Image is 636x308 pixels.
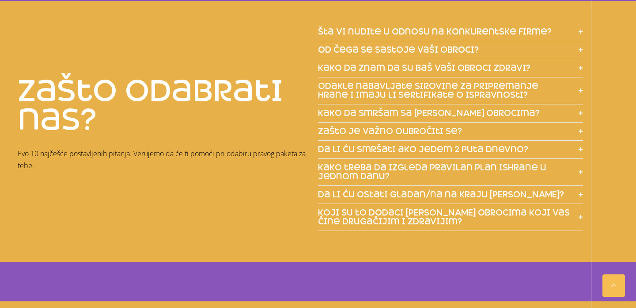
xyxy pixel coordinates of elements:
[318,127,462,136] span: zašto je važno oubročiti se?
[318,46,479,54] span: od čega se sastoje vaši obroci?
[318,64,530,73] span: kako da znam da su baš vaši obroci zdravi?
[318,163,570,181] span: kako treba da izgleda pravilan plan ishrane u jednom danu?
[318,190,564,199] span: da li ću ostati gladan/na na kraju [PERSON_NAME]?
[18,77,318,135] h2: zašto odabrati nas?
[318,109,540,118] span: kako da smršam sa [PERSON_NAME] obrocima?
[318,145,528,154] span: da li ću smršati ako jedem 2 puta dnevno?
[318,82,570,100] span: odakle nabavljate sirovine za pripremanje hrane i imaju li sertifikate o ispravnosti?
[318,27,552,36] span: šta vi nudite u odnosu na konkurentske firme?
[318,208,570,226] span: koji su to dodaci [PERSON_NAME] obrocima koji vas čine drugačijim i zdravijim?
[18,148,314,172] p: Evo 10 najčešće postavljenih pitanja. Verujemo da će ti pomoći pri odabiru pravog paketa za tebe.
